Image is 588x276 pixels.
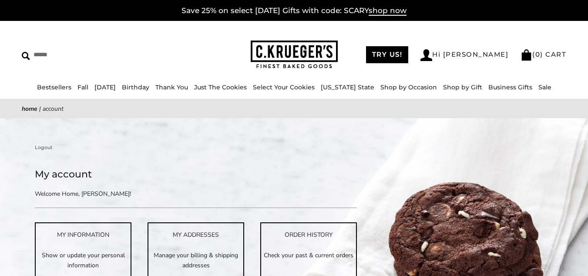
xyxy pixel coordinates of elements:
[36,250,131,270] p: Show or update your personal information
[380,83,437,91] a: Shop by Occasion
[77,83,88,91] a: Fall
[22,52,30,60] img: Search
[253,83,315,91] a: Select Your Cookies
[369,6,407,16] span: shop now
[22,48,148,61] input: Search
[535,50,541,58] span: 0
[35,167,357,182] h1: My account
[261,250,356,260] p: Check your past & current orders
[94,83,116,91] a: [DATE]
[420,49,432,61] img: Account
[36,230,131,240] div: MY INFORMATION
[538,83,551,91] a: Sale
[181,6,407,16] a: Save 25% on select [DATE] Gifts with code: SCARYshop now
[261,230,356,240] div: ORDER HISTORY
[43,105,64,113] span: Account
[37,83,71,91] a: Bestsellers
[22,104,566,114] nav: breadcrumbs
[148,250,243,270] p: Manage your billing & shipping addresses
[22,105,37,113] a: Home
[35,189,265,199] p: Welcome Home, [PERSON_NAME]!
[194,83,247,91] a: Just The Cookies
[488,83,532,91] a: Business Gifts
[420,49,508,61] a: Hi [PERSON_NAME]
[155,83,188,91] a: Thank You
[366,46,409,63] a: TRY US!
[521,50,566,58] a: (0) CART
[148,230,243,240] div: MY ADDRESSES
[122,83,149,91] a: Birthday
[321,83,374,91] a: [US_STATE] State
[251,41,338,69] img: C.KRUEGER'S
[521,49,532,61] img: Bag
[35,143,53,151] a: Logout
[39,105,41,113] span: |
[443,83,482,91] a: Shop by Gift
